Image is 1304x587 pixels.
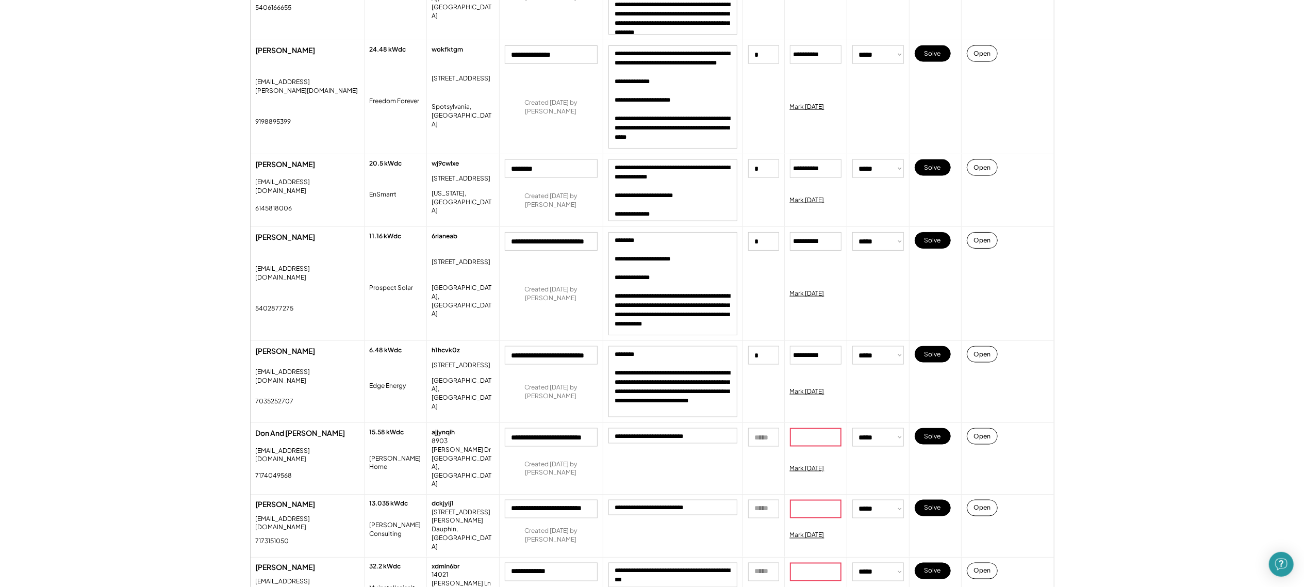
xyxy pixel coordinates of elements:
[432,526,494,551] div: Dauphin, [GEOGRAPHIC_DATA]
[432,377,494,411] div: [GEOGRAPHIC_DATA], [GEOGRAPHIC_DATA]
[505,383,598,401] div: Created [DATE] by [PERSON_NAME]
[256,78,359,95] div: [EMAIL_ADDRESS][PERSON_NAME][DOMAIN_NAME]
[432,509,494,526] div: [STREET_ADDRESS][PERSON_NAME]
[1269,552,1294,577] div: Open Intercom Messenger
[370,346,402,355] div: 6.48 kWdc
[432,454,494,489] div: [GEOGRAPHIC_DATA], [GEOGRAPHIC_DATA]
[256,159,359,170] div: [PERSON_NAME]
[370,45,406,54] div: 24.48 kWdc
[790,531,824,540] div: Mark [DATE]
[370,563,401,572] div: 32.2 kWdc
[915,45,951,62] button: Solve
[432,189,494,215] div: [US_STATE], [GEOGRAPHIC_DATA]
[967,346,998,363] button: Open
[790,289,824,298] div: Mark [DATE]
[967,45,998,62] button: Open
[256,515,359,533] div: [EMAIL_ADDRESS][DOMAIN_NAME]
[256,537,289,546] div: 7173151050
[370,428,404,437] div: 15.58 kWdc
[915,428,951,445] button: Solve
[432,232,458,241] div: 6rianeab
[790,196,824,205] div: Mark [DATE]
[256,178,359,195] div: [EMAIL_ADDRESS][DOMAIN_NAME]
[432,174,491,183] div: [STREET_ADDRESS]
[432,346,460,355] div: h1hcvk0z
[790,103,824,111] div: Mark [DATE]
[256,472,292,481] div: 7174049568
[370,190,397,199] div: EnSmarrt
[256,204,292,213] div: 6145818006
[915,232,951,249] button: Solve
[967,563,998,579] button: Open
[256,304,294,313] div: 5402877275
[432,563,460,572] div: xdmln6br
[256,232,359,242] div: [PERSON_NAME]
[256,265,359,282] div: [EMAIL_ADDRESS][DOMAIN_NAME]
[256,45,359,56] div: [PERSON_NAME]
[256,447,359,464] div: [EMAIL_ADDRESS][DOMAIN_NAME]
[432,258,491,267] div: [STREET_ADDRESS]
[505,99,598,116] div: Created [DATE] by [PERSON_NAME]
[256,368,359,385] div: [EMAIL_ADDRESS][DOMAIN_NAME]
[432,159,459,168] div: wj9cwlxe
[967,159,998,176] button: Open
[505,527,598,545] div: Created [DATE] by [PERSON_NAME]
[432,500,454,509] div: dckjyij1
[256,428,359,438] div: Don And [PERSON_NAME]
[432,74,491,83] div: [STREET_ADDRESS]
[505,192,598,209] div: Created [DATE] by [PERSON_NAME]
[432,103,494,128] div: Spotsylvania, [GEOGRAPHIC_DATA]
[256,118,291,126] div: 9198895399
[370,521,421,539] div: [PERSON_NAME] Consulting
[505,460,598,478] div: Created [DATE] by [PERSON_NAME]
[790,387,824,396] div: Mark [DATE]
[967,500,998,516] button: Open
[432,284,494,318] div: [GEOGRAPHIC_DATA], [GEOGRAPHIC_DATA]
[256,4,292,12] div: 5406166655
[915,159,951,176] button: Solve
[256,563,359,573] div: [PERSON_NAME]
[256,500,359,510] div: [PERSON_NAME]
[967,232,998,249] button: Open
[370,382,406,390] div: Edge Energy
[370,500,408,509] div: 13.035 kWdc
[915,346,951,363] button: Solve
[370,454,421,472] div: [PERSON_NAME] Home
[432,428,455,437] div: ajjynqih
[505,285,598,303] div: Created [DATE] by [PERSON_NAME]
[432,361,491,370] div: [STREET_ADDRESS]
[370,284,414,292] div: Prospect Solar
[790,464,824,473] div: Mark [DATE]
[370,159,402,168] div: 20.5 kWdc
[432,437,494,454] div: 8903 [PERSON_NAME] Dr
[256,346,359,356] div: [PERSON_NAME]
[915,563,951,579] button: Solve
[370,232,402,241] div: 11.16 kWdc
[432,45,464,54] div: wokfktgm
[370,97,420,106] div: Freedom Forever
[256,397,294,406] div: 7035252707
[915,500,951,516] button: Solve
[967,428,998,445] button: Open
